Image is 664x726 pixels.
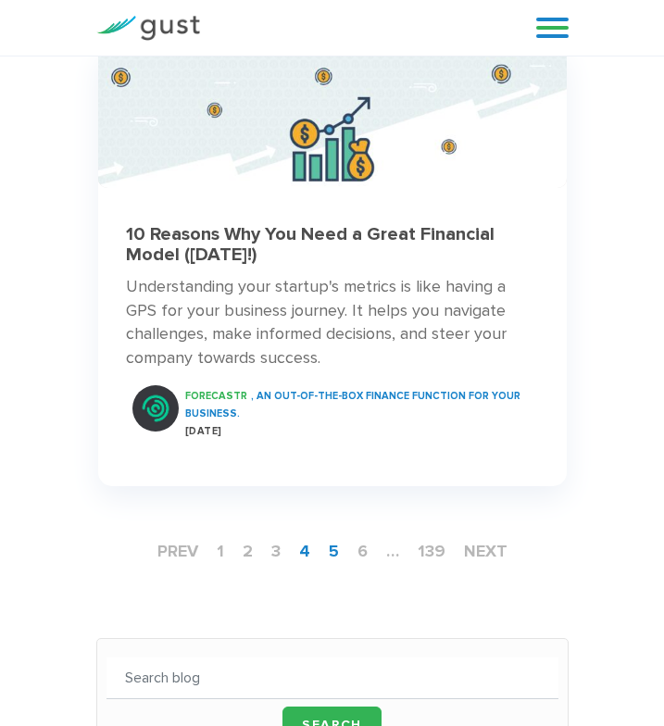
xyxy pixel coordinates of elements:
[106,657,558,699] input: Search blog
[379,534,407,569] span: …
[264,534,288,569] a: 3
[150,534,206,569] a: prev
[98,47,567,188] img: 1 (1)
[98,47,567,457] a: 1 (1) 10 Reasons Why You Need a Great Financial Model ([DATE]!) Understanding your startup's metr...
[457,534,515,569] a: next
[321,534,346,569] a: 5
[126,275,539,371] div: Understanding your startup's metrics is like having a GPS for your business journey. It helps you...
[185,390,247,402] span: Forecastr
[185,390,520,419] span: , An out-of-the-box finance function for your business.
[96,16,200,41] img: Gust Logo
[126,225,539,266] h3: 10 Reasons Why You Need a Great Financial Model ([DATE]!)
[132,385,179,432] img: Forecastr logo
[185,425,222,437] span: [DATE]
[410,534,453,569] a: 139
[235,534,260,569] a: 2
[350,534,375,569] a: 6
[209,534,232,569] a: 1
[292,534,318,569] span: 4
